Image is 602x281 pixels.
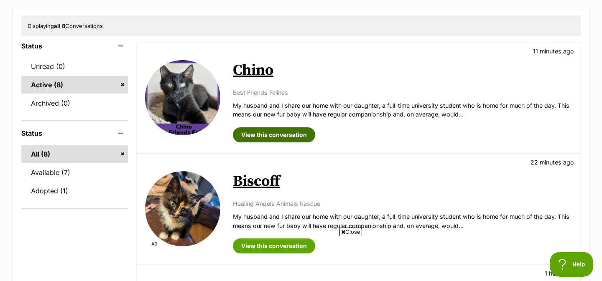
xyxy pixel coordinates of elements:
header: Status [21,129,128,137]
header: Status [21,42,128,50]
p: Healing Angels Animals Rescue [233,199,572,208]
span: AD [149,239,160,249]
a: Archived (0) [21,94,128,112]
a: Available (7) [21,164,128,181]
span: Close [339,228,362,236]
a: View this conversation [233,127,315,142]
a: All (8) [21,145,128,163]
img: Biscoff [145,171,220,246]
p: My husband and I share our home with our daughter, a full-time university student who is home for... [233,212,572,230]
p: 22 minutes ago [531,158,574,167]
a: Active (8) [21,76,128,94]
img: Chino [145,60,220,135]
a: Biscoff [233,172,280,191]
iframe: Advertisement [149,239,453,277]
p: Best Friends Felines [233,88,572,97]
p: My husband and I share our home with our daughter, a full-time university student who is home for... [233,101,572,119]
strong: all 8 [54,23,65,29]
a: Chino [233,61,273,80]
iframe: Help Scout Beacon - Open [550,252,594,277]
p: 11 minutes ago [533,47,574,56]
p: 1 hour ago [545,269,574,278]
a: Unread (0) [21,58,128,75]
span: Displaying Conversations [28,23,103,29]
a: Adopted (1) [21,182,128,200]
